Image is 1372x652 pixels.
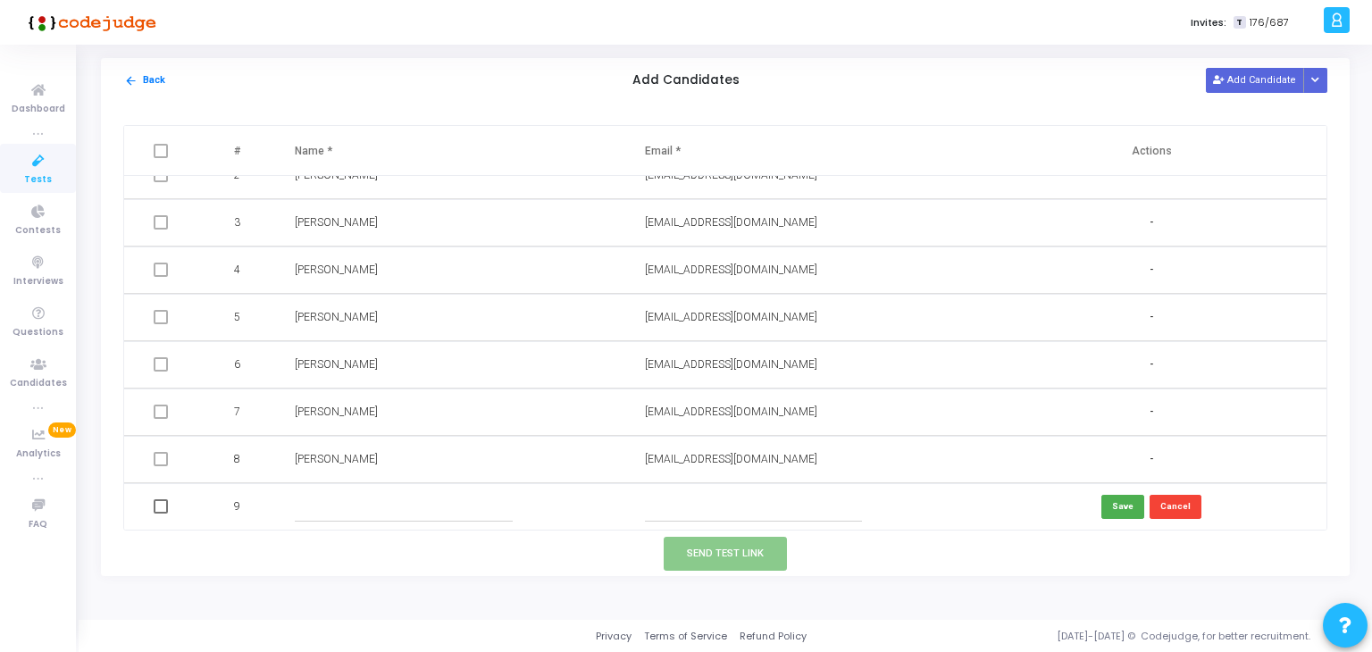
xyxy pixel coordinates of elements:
img: logo [22,4,156,40]
span: 5 [234,309,240,325]
span: [PERSON_NAME] [295,358,378,371]
span: FAQ [29,517,47,532]
a: Refund Policy [740,629,807,644]
span: - [1150,310,1153,325]
span: [EMAIL_ADDRESS][DOMAIN_NAME] [645,453,817,465]
span: 3 [234,214,240,230]
span: [EMAIL_ADDRESS][DOMAIN_NAME] [645,263,817,276]
span: [EMAIL_ADDRESS][DOMAIN_NAME] [645,358,817,371]
span: [EMAIL_ADDRESS][DOMAIN_NAME] [645,405,817,418]
h5: Add Candidates [632,73,740,88]
span: [PERSON_NAME] [295,405,378,418]
span: [PERSON_NAME] [295,263,378,276]
th: Email * [627,126,977,176]
mat-icon: arrow_back [124,74,138,88]
a: Privacy [596,629,632,644]
button: Cancel [1150,495,1201,519]
span: - [1150,405,1153,420]
div: Button group with nested dropdown [1303,68,1328,92]
span: Questions [13,325,63,340]
label: Invites: [1191,15,1226,30]
button: Send Test Link [664,537,787,570]
span: [PERSON_NAME] [295,216,378,229]
span: Candidates [10,376,67,391]
span: 8 [234,451,240,467]
span: [PERSON_NAME] [295,311,378,323]
button: Back [123,72,166,89]
span: 9 [234,498,240,514]
button: Save [1101,495,1144,519]
th: Actions [976,126,1326,176]
span: - [1150,452,1153,467]
span: 7 [234,404,240,420]
th: Name * [277,126,627,176]
th: # [201,126,278,176]
div: [DATE]-[DATE] © Codejudge, for better recruitment. [807,629,1350,644]
span: Dashboard [12,102,65,117]
span: T [1234,16,1245,29]
span: [PERSON_NAME] [295,453,378,465]
span: [EMAIL_ADDRESS][DOMAIN_NAME] [645,216,817,229]
span: 6 [234,356,240,372]
span: 176/687 [1250,15,1289,30]
span: New [48,422,76,438]
span: - [1150,263,1153,278]
span: - [1150,357,1153,372]
span: Analytics [16,447,61,462]
span: Tests [24,172,52,188]
span: - [1150,215,1153,230]
span: Interviews [13,274,63,289]
button: Add Candidate [1206,68,1304,92]
span: 4 [234,262,240,278]
a: Terms of Service [644,629,727,644]
span: Contests [15,223,61,238]
span: [EMAIL_ADDRESS][DOMAIN_NAME] [645,311,817,323]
